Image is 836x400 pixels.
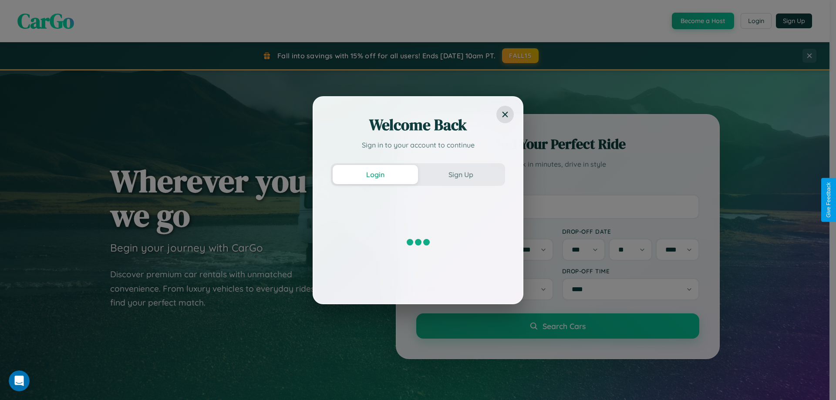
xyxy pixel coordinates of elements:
button: Sign Up [418,165,503,184]
p: Sign in to your account to continue [331,140,505,150]
iframe: Intercom live chat [9,370,30,391]
h2: Welcome Back [331,114,505,135]
div: Give Feedback [826,182,832,218]
button: Login [333,165,418,184]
